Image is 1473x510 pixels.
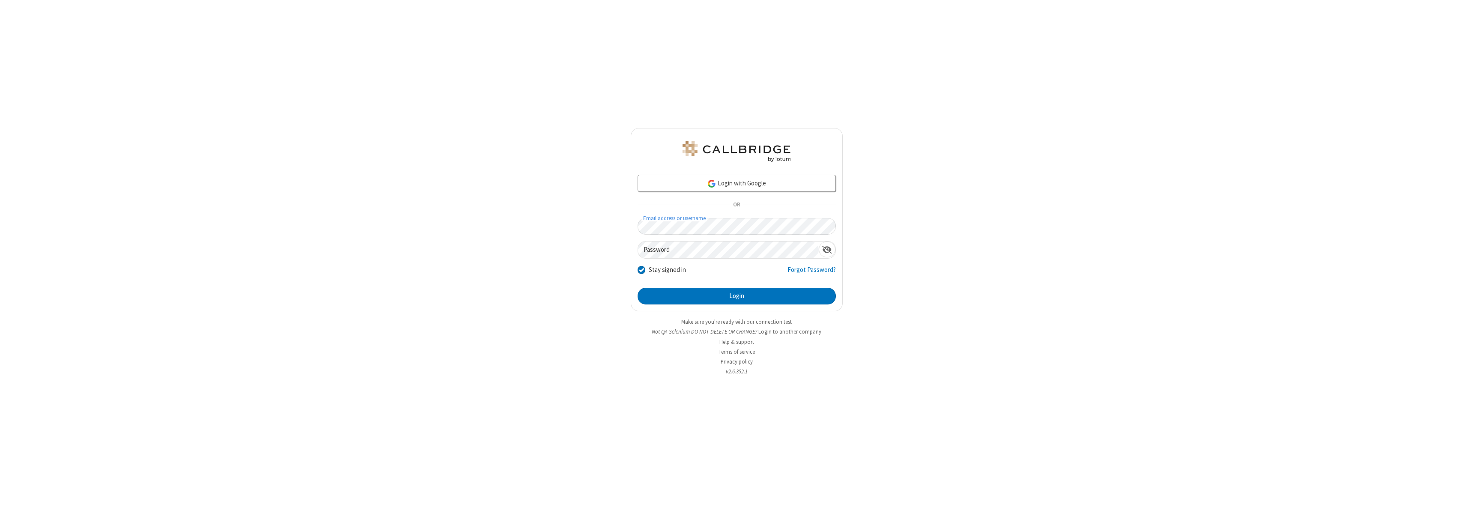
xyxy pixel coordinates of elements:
img: google-icon.png [707,179,716,188]
a: Forgot Password? [787,265,836,281]
a: Privacy policy [721,358,753,365]
a: Login with Google [638,175,836,192]
button: Login to another company [758,328,821,336]
iframe: Chat [1452,488,1467,504]
li: v2.6.352.1 [631,367,843,376]
input: Password [638,242,819,258]
input: Email address or username [638,218,836,235]
li: Not QA Selenium DO NOT DELETE OR CHANGE? [631,328,843,336]
a: Make sure you're ready with our connection test [681,318,792,325]
div: Show password [819,242,835,257]
label: Stay signed in [649,265,686,275]
a: Terms of service [719,348,755,355]
a: Help & support [719,338,754,346]
span: OR [730,199,743,211]
img: QA Selenium DO NOT DELETE OR CHANGE [681,141,792,162]
button: Login [638,288,836,305]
